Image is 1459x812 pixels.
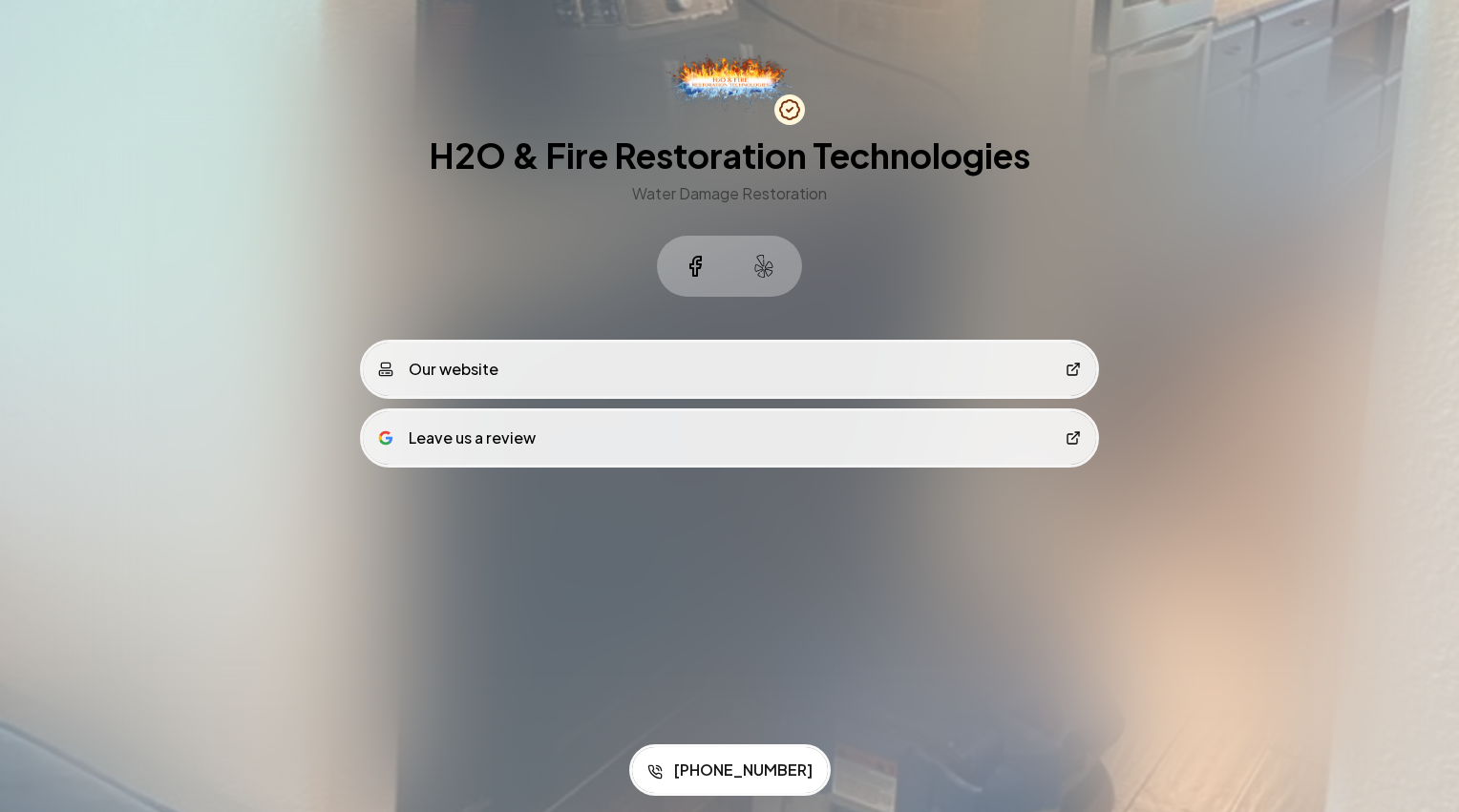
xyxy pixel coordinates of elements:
h1: H2O & Fire Restoration Technologies [429,136,1030,175]
h3: Water Damage Restoration [632,182,827,205]
div: Leave us a review [378,427,536,449]
img: google logo [378,430,393,446]
a: google logoLeave us a review [363,411,1096,465]
div: Our website [378,358,498,381]
a: Our website [363,343,1096,396]
a: [PHONE_NUMBER] [632,747,828,793]
img: H2O & Fire Restoration Technologies [666,53,794,114]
